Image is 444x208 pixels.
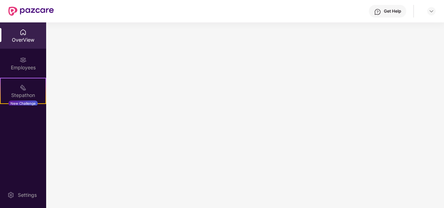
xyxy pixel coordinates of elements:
[429,8,434,14] img: svg+xml;base64,PHN2ZyBpZD0iRHJvcGRvd24tMzJ4MzIiIHhtbG5zPSJodHRwOi8vd3d3LnczLm9yZy8yMDAwL3N2ZyIgd2...
[20,84,27,91] img: svg+xml;base64,PHN2ZyB4bWxucz0iaHR0cDovL3d3dy53My5vcmcvMjAwMC9zdmciIHdpZHRoPSIyMSIgaGVpZ2h0PSIyMC...
[8,7,54,16] img: New Pazcare Logo
[16,192,39,199] div: Settings
[7,192,14,199] img: svg+xml;base64,PHN2ZyBpZD0iU2V0dGluZy0yMHgyMCIgeG1sbnM9Imh0dHA6Ly93d3cudzMub3JnLzIwMDAvc3ZnIiB3aW...
[8,100,38,106] div: New Challenge
[1,92,45,99] div: Stepathon
[384,8,401,14] div: Get Help
[374,8,381,15] img: svg+xml;base64,PHN2ZyBpZD0iSGVscC0zMngzMiIgeG1sbnM9Imh0dHA6Ly93d3cudzMub3JnLzIwMDAvc3ZnIiB3aWR0aD...
[20,56,27,63] img: svg+xml;base64,PHN2ZyBpZD0iRW1wbG95ZWVzIiB4bWxucz0iaHR0cDovL3d3dy53My5vcmcvMjAwMC9zdmciIHdpZHRoPS...
[20,29,27,36] img: svg+xml;base64,PHN2ZyBpZD0iSG9tZSIgeG1sbnM9Imh0dHA6Ly93d3cudzMub3JnLzIwMDAvc3ZnIiB3aWR0aD0iMjAiIG...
